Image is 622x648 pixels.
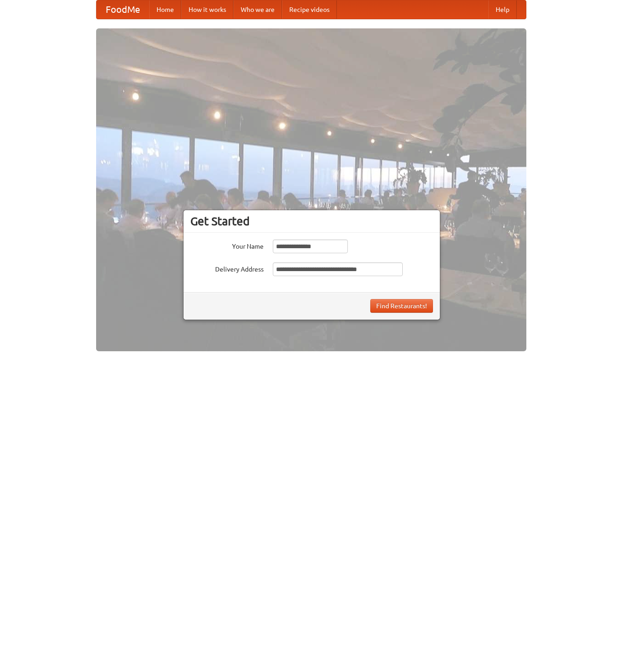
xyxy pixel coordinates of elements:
button: Find Restaurants! [370,299,433,313]
a: Help [488,0,517,19]
label: Delivery Address [190,262,264,274]
a: Who we are [233,0,282,19]
label: Your Name [190,240,264,251]
a: How it works [181,0,233,19]
a: Recipe videos [282,0,337,19]
h3: Get Started [190,214,433,228]
a: FoodMe [97,0,149,19]
a: Home [149,0,181,19]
